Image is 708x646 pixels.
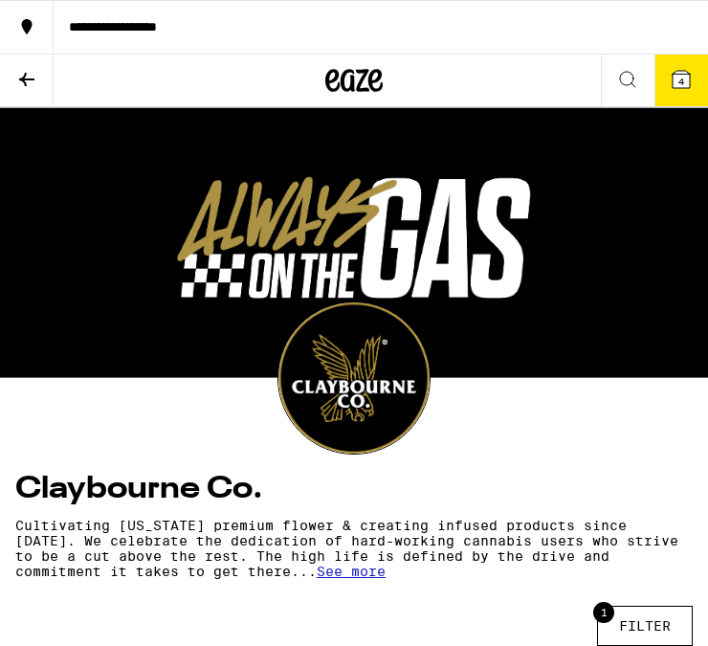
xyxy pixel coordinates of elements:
[597,606,693,646] button: 1FILTER
[15,518,693,579] p: Cultivating [US_STATE] premium flower & creating infused products since [DATE]. We celebrate the ...
[593,602,614,623] div: 1
[15,474,693,504] h4: Claybourne Co.
[678,76,684,87] span: 4
[317,564,386,579] span: See more
[278,302,430,454] img: Claybourne Co. logo
[654,55,708,106] button: 4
